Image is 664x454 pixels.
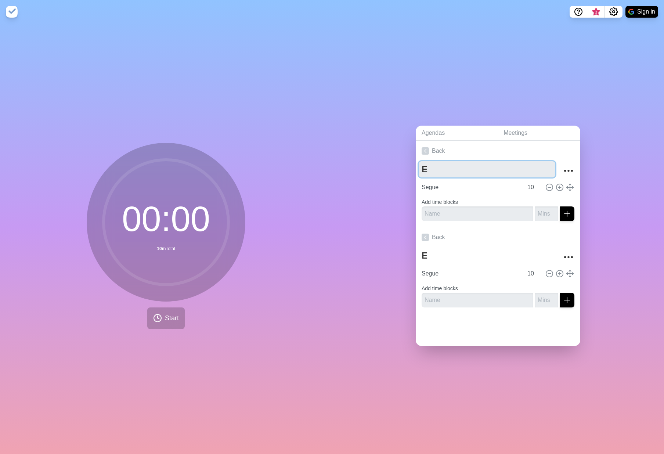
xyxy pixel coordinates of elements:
button: Start [147,307,185,329]
img: timeblocks logo [6,6,18,18]
label: Add time blocks [422,285,458,291]
a: Meetings [498,126,580,141]
img: google logo [628,9,634,15]
button: What’s new [587,6,605,18]
input: Mins [524,266,542,281]
input: Mins [535,206,558,221]
input: Name [422,206,533,221]
a: Back [416,141,580,161]
input: Mins [535,293,558,307]
span: Start [165,313,179,323]
button: More [561,250,576,264]
input: Name [419,180,523,195]
button: Settings [605,6,622,18]
label: Add time blocks [422,199,458,205]
button: Sign in [625,6,658,18]
input: Mins [524,180,542,195]
button: Help [570,6,587,18]
button: More [561,163,576,178]
a: Agendas [416,126,498,141]
input: Name [422,293,533,307]
a: Back [416,227,580,248]
span: 3 [593,9,599,15]
input: Name [419,266,523,281]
